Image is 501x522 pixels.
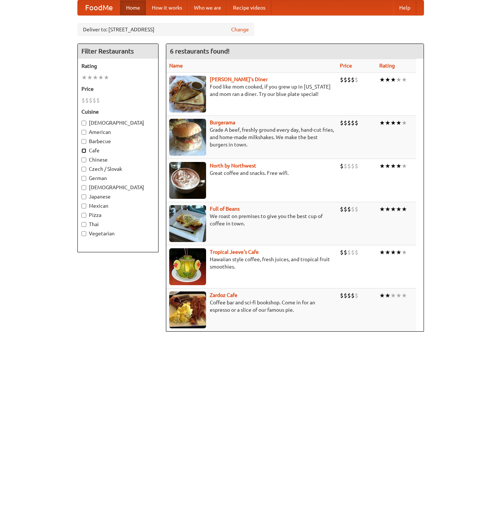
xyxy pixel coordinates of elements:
[379,205,385,213] li: ★
[169,119,206,156] img: burgerama.jpg
[78,0,120,15] a: FoodMe
[81,204,86,208] input: Mexican
[210,120,235,125] a: Burgerama
[169,63,183,69] a: Name
[379,76,385,84] li: ★
[81,230,154,237] label: Vegetarian
[344,162,347,170] li: $
[81,213,86,218] input: Pizza
[81,139,86,144] input: Barbecue
[351,205,355,213] li: $
[390,205,396,213] li: ★
[81,221,154,228] label: Thai
[347,119,351,127] li: $
[170,48,230,55] ng-pluralize: 6 restaurants found!
[169,205,206,242] img: beans.jpg
[169,299,334,314] p: Coffee bar and sci-fi bookshop. Come in for an espresso or a slice of our famous pie.
[379,119,385,127] li: ★
[81,231,86,236] input: Vegetarian
[347,291,351,300] li: $
[340,205,344,213] li: $
[340,291,344,300] li: $
[169,76,206,113] img: sallys.jpg
[81,130,86,135] input: American
[81,156,154,163] label: Chinese
[401,248,407,256] li: ★
[169,212,334,227] p: We roast on premises to give you the best cup of coffee in town.
[89,96,93,104] li: $
[169,162,206,199] img: north.jpg
[81,128,154,136] label: American
[347,205,351,213] li: $
[396,76,401,84] li: ★
[393,0,416,15] a: Help
[81,176,86,181] input: German
[385,119,390,127] li: ★
[385,248,390,256] li: ★
[81,158,86,162] input: Chinese
[379,162,385,170] li: ★
[344,248,347,256] li: $
[81,119,154,127] label: [DEMOGRAPHIC_DATA]
[344,291,347,300] li: $
[390,248,396,256] li: ★
[401,119,407,127] li: ★
[385,291,390,300] li: ★
[355,205,358,213] li: $
[98,73,104,82] li: ★
[379,63,395,69] a: Rating
[396,162,401,170] li: ★
[390,162,396,170] li: ★
[104,73,109,82] li: ★
[81,193,154,200] label: Japanese
[210,163,256,169] a: North by Northwest
[379,248,385,256] li: ★
[351,248,355,256] li: $
[347,248,351,256] li: $
[81,85,154,93] h5: Price
[355,162,358,170] li: $
[340,63,352,69] a: Price
[390,291,396,300] li: ★
[81,138,154,145] label: Barbecue
[210,206,240,212] b: Full of Beans
[385,162,390,170] li: ★
[340,162,344,170] li: $
[210,292,237,298] b: Zardoz Cafe
[344,205,347,213] li: $
[385,76,390,84] li: ★
[210,249,259,255] a: Tropical Jeeve's Cafe
[169,248,206,285] img: jeeves.jpg
[93,73,98,82] li: ★
[344,119,347,127] li: $
[401,205,407,213] li: ★
[85,96,89,104] li: $
[81,222,86,227] input: Thai
[81,96,85,104] li: $
[340,248,344,256] li: $
[379,291,385,300] li: ★
[146,0,188,15] a: How it works
[396,205,401,213] li: ★
[81,167,86,172] input: Czech / Slovak
[390,119,396,127] li: ★
[396,119,401,127] li: ★
[355,76,358,84] li: $
[355,291,358,300] li: $
[351,119,355,127] li: $
[93,96,96,104] li: $
[169,256,334,270] p: Hawaiian style coffee, fresh juices, and tropical fruit smoothies.
[87,73,93,82] li: ★
[81,121,86,125] input: [DEMOGRAPHIC_DATA]
[351,162,355,170] li: $
[396,248,401,256] li: ★
[401,76,407,84] li: ★
[355,119,358,127] li: $
[81,211,154,219] label: Pizza
[231,26,249,33] a: Change
[401,162,407,170] li: ★
[169,291,206,328] img: zardoz.jpg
